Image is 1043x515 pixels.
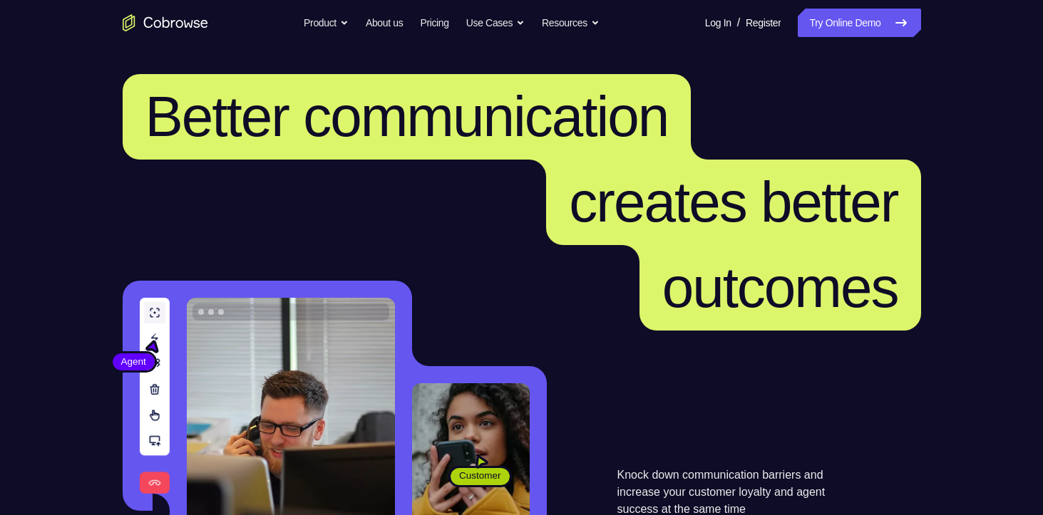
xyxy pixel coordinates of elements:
[466,9,525,37] button: Use Cases
[145,85,669,148] span: Better communication
[366,9,403,37] a: About us
[304,9,349,37] button: Product
[140,298,170,494] img: A series of tools used in co-browsing sessions
[737,14,740,31] span: /
[798,9,920,37] a: Try Online Demo
[451,469,510,483] span: Customer
[113,355,155,369] span: Agent
[569,170,898,234] span: creates better
[542,9,600,37] button: Resources
[420,9,448,37] a: Pricing
[662,256,898,319] span: outcomes
[123,14,208,31] a: Go to the home page
[746,9,781,37] a: Register
[705,9,731,37] a: Log In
